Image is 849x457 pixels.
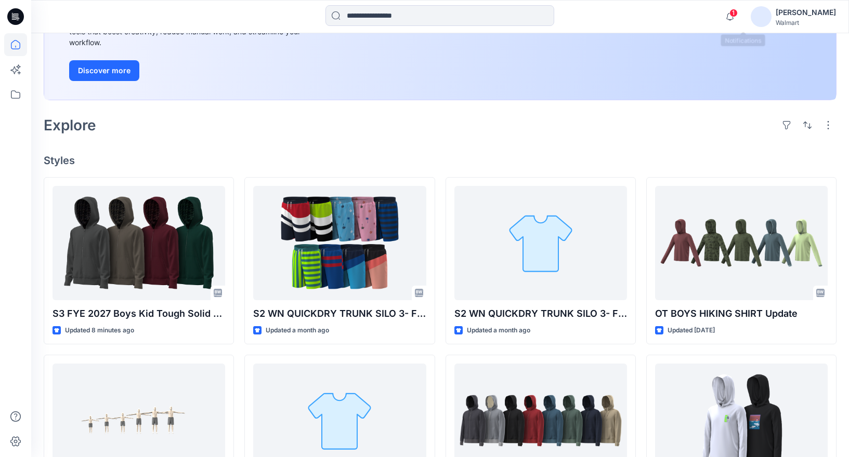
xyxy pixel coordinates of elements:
button: Discover more [69,60,139,81]
a: Discover more [69,60,303,81]
p: Updated a month ago [266,325,329,336]
p: Updated 8 minutes ago [65,325,134,336]
img: avatar [751,6,772,27]
a: OT BOYS HIKING SHIRT Update [655,186,828,300]
a: S2 WN QUICKDRY TRUNK SILO 3- FULL ELASTIC [253,186,426,300]
span: 1 [729,9,738,17]
div: Walmart [776,19,836,26]
h4: Styles [44,154,837,167]
p: Updated a month ago [467,325,530,336]
p: S2 WN QUICKDRY TRUNK SILO 3- FULL ELASTIC [454,306,627,321]
a: S2 WN QUICKDRY TRUNK SILO 3- FULL ELASTIC [454,186,627,300]
p: Updated [DATE] [668,325,715,336]
p: S3 FYE 2027 Boys Kid Tough Solid & Print [53,306,225,321]
h2: Explore [44,117,96,133]
div: [PERSON_NAME] [776,6,836,19]
p: S2 WN QUICKDRY TRUNK SILO 3- FULL ELASTIC [253,306,426,321]
a: S3 FYE 2027 Boys Kid Tough Solid & Print [53,186,225,300]
p: OT BOYS HIKING SHIRT Update [655,306,828,321]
